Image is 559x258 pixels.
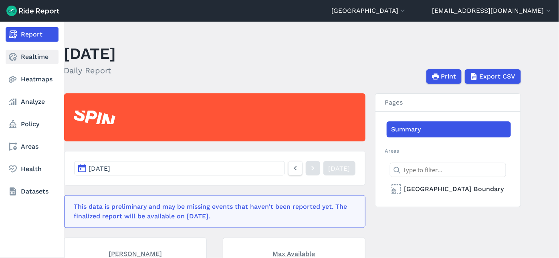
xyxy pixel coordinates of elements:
a: Summary [387,121,511,137]
button: [DATE] [74,161,285,175]
img: Spin [74,111,115,124]
span: Max Available [273,249,315,257]
span: [PERSON_NAME] [109,249,162,257]
img: Ride Report [6,6,59,16]
button: Export CSV [465,69,521,84]
a: Datasets [6,184,59,199]
span: [DATE] [89,165,111,172]
h2: Areas [385,147,511,155]
button: [GEOGRAPHIC_DATA] [331,6,407,16]
a: Heatmaps [6,72,59,87]
span: Export CSV [480,72,516,81]
a: Policy [6,117,59,131]
a: Analyze [6,95,59,109]
div: This data is preliminary and may be missing events that haven't been reported yet. The finalized ... [74,202,351,221]
span: Print [441,72,456,81]
input: Type to filter... [390,163,506,177]
button: Print [426,69,462,84]
h3: Pages [375,94,521,112]
a: [GEOGRAPHIC_DATA] Boundary [387,181,511,197]
h1: [DATE] [64,42,116,64]
h2: Daily Report [64,64,116,77]
a: Report [6,27,59,42]
a: Health [6,162,59,176]
button: [EMAIL_ADDRESS][DOMAIN_NAME] [432,6,553,16]
a: Realtime [6,50,59,64]
a: [DATE] [323,161,355,175]
a: Areas [6,139,59,154]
